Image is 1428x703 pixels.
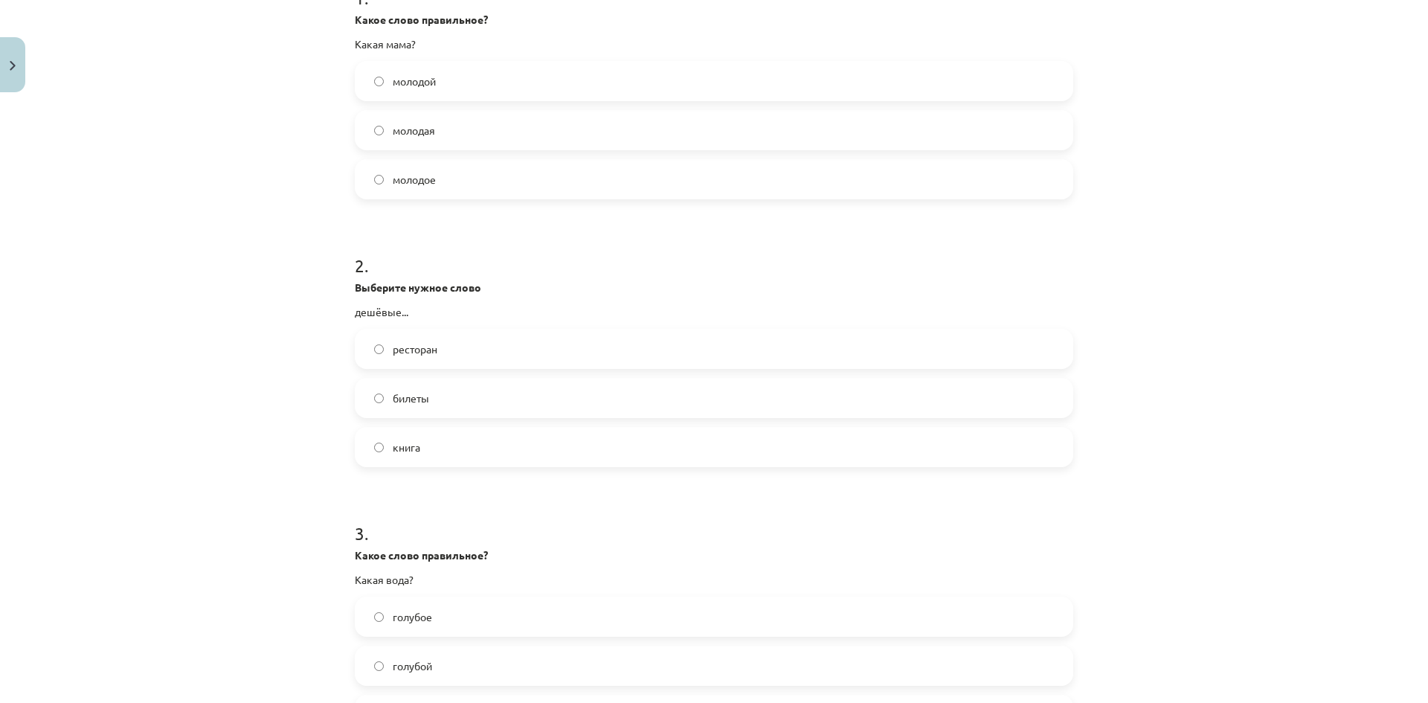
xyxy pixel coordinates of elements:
span: билеты [393,391,429,406]
span: голубой [393,658,432,674]
strong: Какое слово правильное? [355,13,488,26]
input: ресторан [374,344,384,354]
h1: 2 . [355,229,1073,275]
span: ресторан [393,341,437,357]
img: icon-close-lesson-0947bae3869378f0d4975bcd49f059093ad1ed9edebbc8119c70593378902aed.svg [10,61,16,71]
input: голубое [374,612,384,622]
h1: 3 . [355,497,1073,543]
input: молодой [374,77,384,86]
span: молодой [393,74,436,89]
span: книга [393,440,420,455]
input: книга [374,443,384,452]
input: молодое [374,175,384,184]
input: билеты [374,394,384,403]
span: молодая [393,123,435,138]
p: Какая мама? [355,36,1073,52]
span: молодое [393,172,436,187]
p: Какая вода? [355,572,1073,588]
strong: Выберите нужное слово [355,280,481,294]
input: голубой [374,661,384,671]
span: голубое [393,609,432,625]
p: дешёвые... [355,304,1073,320]
strong: Какое слово правильное? [355,548,488,562]
input: молодая [374,126,384,135]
